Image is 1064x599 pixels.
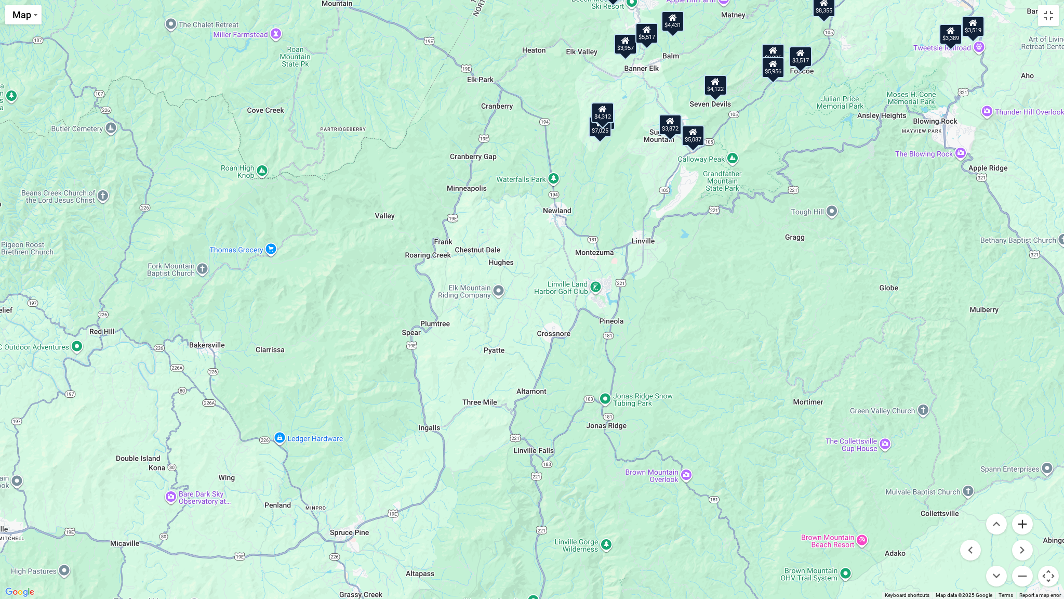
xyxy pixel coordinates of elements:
button: Zoom out [1012,566,1033,587]
button: Move right [1012,540,1033,561]
button: Map camera controls [1038,566,1059,587]
button: Move up [986,514,1007,535]
div: $4,122 [704,75,727,96]
button: Move left [960,540,981,561]
div: $3,872 [659,114,682,135]
a: Report a map error [1019,592,1061,598]
span: Map data ©2025 Google [936,592,992,598]
button: Move down [986,566,1007,587]
a: Terms [999,592,1013,598]
button: Keyboard shortcuts [885,592,929,599]
div: $5,087 [682,125,704,146]
button: Zoom in [1012,514,1033,535]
